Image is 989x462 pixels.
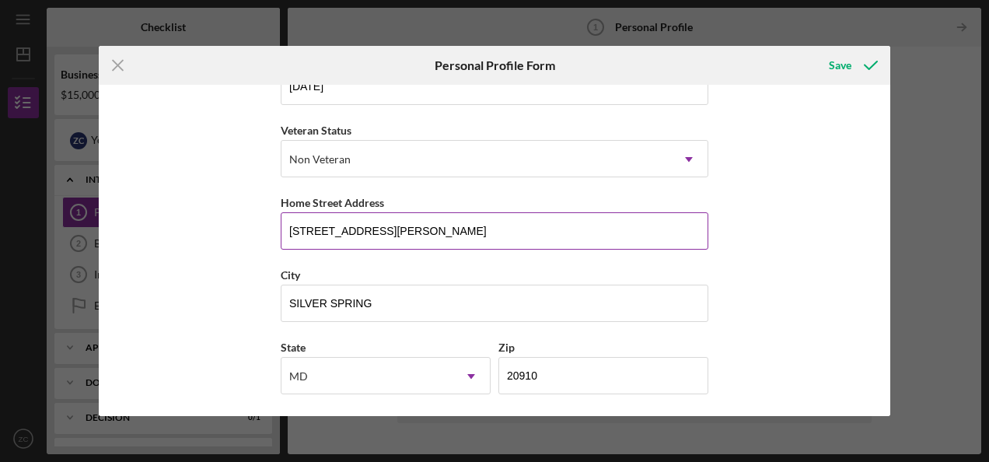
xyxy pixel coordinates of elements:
label: County [281,413,316,426]
h6: Personal Profile Form [435,58,555,72]
label: City [281,268,300,282]
div: Save [829,50,851,81]
label: Zip [498,341,515,354]
div: Non Veteran [289,153,351,166]
button: Save [813,50,890,81]
label: Home Street Address [281,196,384,209]
div: MD [289,370,308,383]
